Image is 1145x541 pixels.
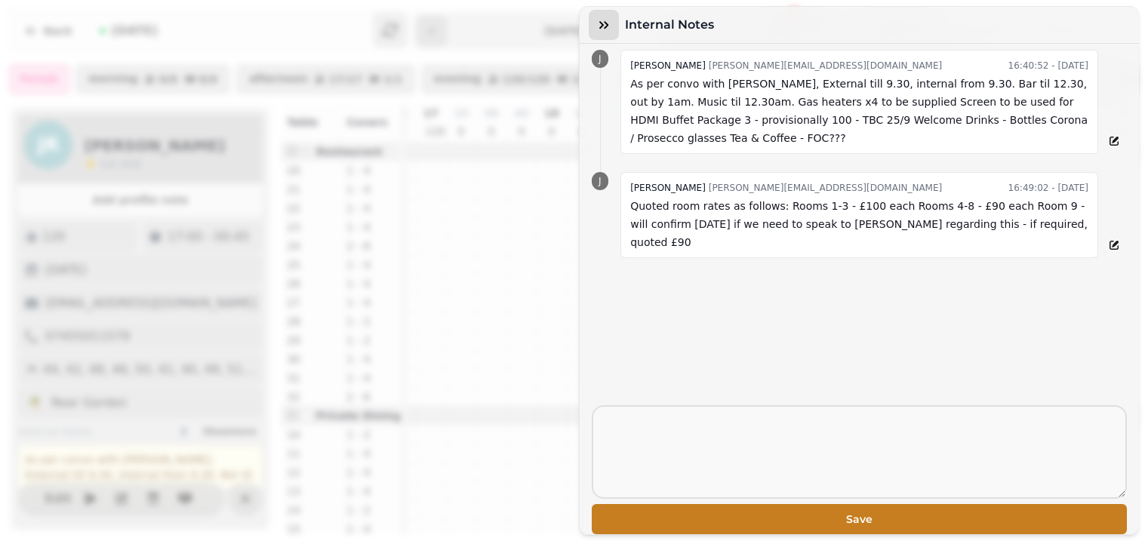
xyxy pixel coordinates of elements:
div: [PERSON_NAME][EMAIL_ADDRESS][DOMAIN_NAME] [630,179,942,197]
span: J [599,54,602,63]
div: [PERSON_NAME][EMAIL_ADDRESS][DOMAIN_NAME] [630,57,942,75]
span: [PERSON_NAME] [630,183,706,193]
p: Quoted room rates as follows: Rooms 1-3 - £100 each Rooms 4-8 - £90 each Room 9 - will confirm [D... [630,197,1088,251]
time: 16:49:02 - [DATE] [1008,179,1088,197]
p: As per convo with [PERSON_NAME], External till 9.30, internal from 9.30. Bar til 12.30, out by 1a... [630,75,1088,147]
button: Save [592,504,1128,534]
span: Save [604,514,1116,524]
time: 16:40:52 - [DATE] [1008,57,1088,75]
span: [PERSON_NAME] [630,60,706,71]
h3: Internal Notes [625,16,720,34]
span: J [599,177,602,186]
